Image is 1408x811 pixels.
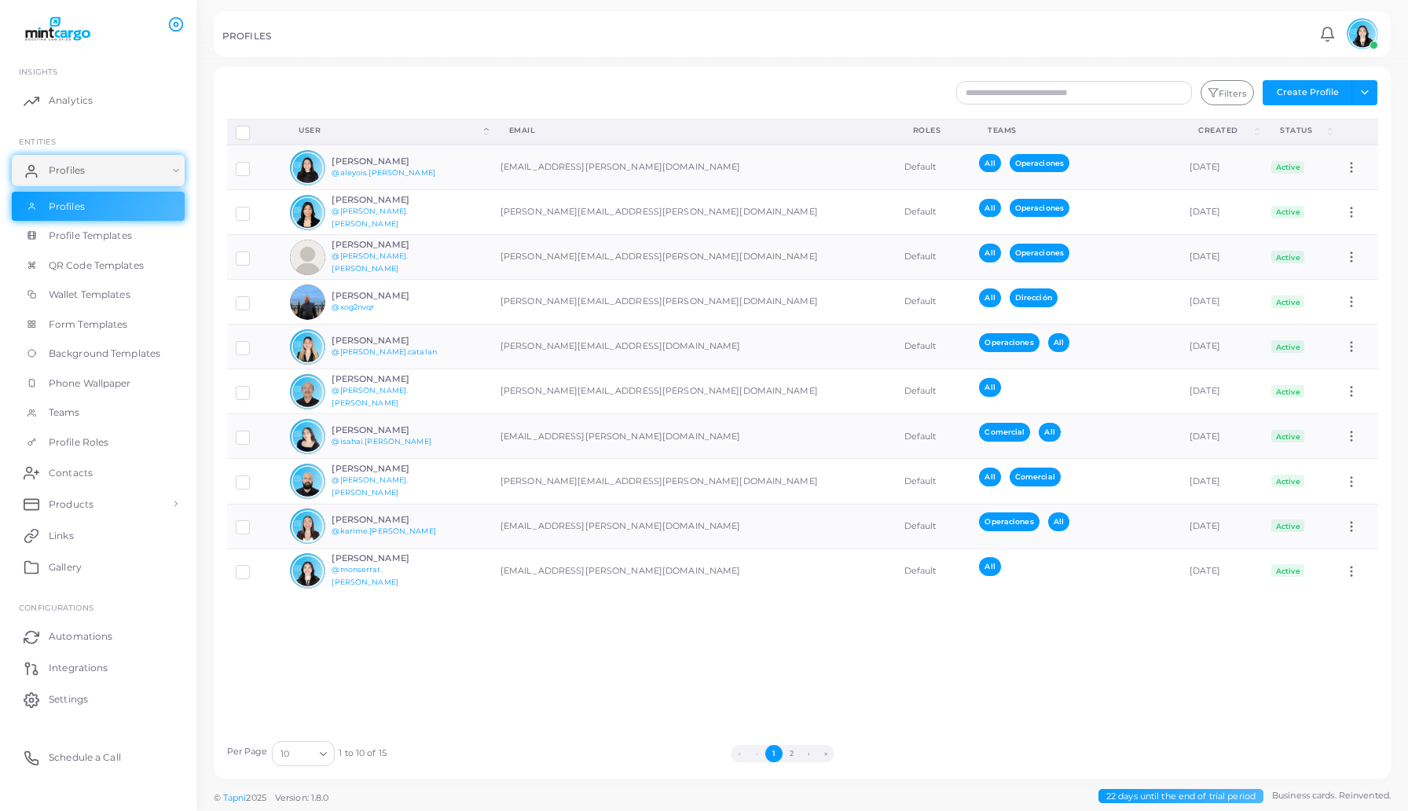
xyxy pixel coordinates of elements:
[979,333,1039,351] span: Operaciones
[332,336,447,346] h6: [PERSON_NAME]
[12,621,185,652] a: Automations
[299,125,481,136] div: User
[1181,549,1263,593] td: [DATE]
[492,369,896,414] td: [PERSON_NAME][EMAIL_ADDRESS][PERSON_NAME][DOMAIN_NAME]
[1181,369,1263,414] td: [DATE]
[12,684,185,715] a: Settings
[12,192,185,222] a: Profiles
[896,280,971,325] td: Default
[49,435,108,450] span: Profile Roles
[49,497,93,512] span: Products
[223,792,247,803] a: Tapni
[332,527,435,535] a: @karime.[PERSON_NAME]
[332,515,447,525] h6: [PERSON_NAME]
[290,240,325,275] img: avatar
[1271,161,1304,174] span: Active
[14,15,101,44] img: logo
[979,378,1000,396] span: All
[290,508,325,544] img: avatar
[272,741,335,766] div: Search for option
[1271,206,1304,218] span: Active
[49,376,131,391] span: Phone Wallpaper
[979,512,1039,530] span: Operaciones
[290,195,325,230] img: avatar
[492,504,896,549] td: [EMAIL_ADDRESS][PERSON_NAME][DOMAIN_NAME]
[290,150,325,185] img: avatar
[49,347,160,361] span: Background Templates
[12,652,185,684] a: Integrations
[896,145,971,190] td: Default
[12,519,185,551] a: Links
[332,425,447,435] h6: [PERSON_NAME]
[49,466,93,480] span: Contacts
[800,745,817,762] button: Go to next page
[913,125,954,136] div: Roles
[246,791,266,805] span: 2025
[1271,430,1304,442] span: Active
[12,369,185,398] a: Phone Wallpaper
[12,251,185,281] a: QR Code Templates
[12,551,185,582] a: Gallery
[1271,340,1304,353] span: Active
[214,791,328,805] span: ©
[332,565,398,586] a: @monserrat.[PERSON_NAME]
[783,745,800,762] button: Go to page 2
[1098,789,1263,804] span: 22 days until the end of trial period
[332,374,447,384] h6: [PERSON_NAME]
[49,629,112,644] span: Automations
[12,339,185,369] a: Background Templates
[979,288,1000,306] span: All
[1181,459,1263,504] td: [DATE]
[49,692,88,706] span: Settings
[979,199,1000,217] span: All
[896,369,971,414] td: Default
[332,195,447,205] h6: [PERSON_NAME]
[12,85,185,116] a: Analytics
[896,459,971,504] td: Default
[290,464,325,499] img: avatar
[332,207,408,228] a: @[PERSON_NAME].[PERSON_NAME]
[12,428,185,457] a: Profile Roles
[49,661,108,675] span: Integrations
[1181,235,1263,280] td: [DATE]
[979,244,1000,262] span: All
[492,459,896,504] td: [PERSON_NAME][EMAIL_ADDRESS][PERSON_NAME][DOMAIN_NAME]
[332,437,431,446] a: @isahai.[PERSON_NAME]
[979,468,1000,486] span: All
[49,94,93,108] span: Analytics
[12,155,185,186] a: Profiles
[896,235,971,280] td: Default
[1010,199,1069,217] span: Operaciones
[290,419,325,454] img: avatar
[1048,512,1069,530] span: All
[1271,564,1304,577] span: Active
[896,549,971,593] td: Default
[1201,80,1254,105] button: Filters
[290,553,325,589] img: avatar
[332,156,447,167] h6: [PERSON_NAME]
[988,125,1164,136] div: Teams
[332,168,434,177] a: @aleyois.[PERSON_NAME]
[222,31,271,42] h5: PROFILES
[1010,288,1058,306] span: Dirección
[49,163,85,178] span: Profiles
[332,347,436,356] a: @[PERSON_NAME].catalan
[49,529,74,543] span: Links
[49,405,80,420] span: Teams
[1010,154,1069,172] span: Operaciones
[896,190,971,235] td: Default
[227,119,282,145] th: Row-selection
[1271,519,1304,532] span: Active
[290,284,325,320] img: avatar
[332,464,447,474] h6: [PERSON_NAME]
[49,317,128,332] span: Form Templates
[896,414,971,459] td: Default
[332,291,447,301] h6: [PERSON_NAME]
[1271,475,1304,487] span: Active
[1271,295,1304,308] span: Active
[1010,468,1061,486] span: Comercial
[49,288,130,302] span: Wallet Templates
[492,414,896,459] td: [EMAIL_ADDRESS][PERSON_NAME][DOMAIN_NAME]
[12,221,185,251] a: Profile Templates
[339,747,386,760] span: 1 to 10 of 15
